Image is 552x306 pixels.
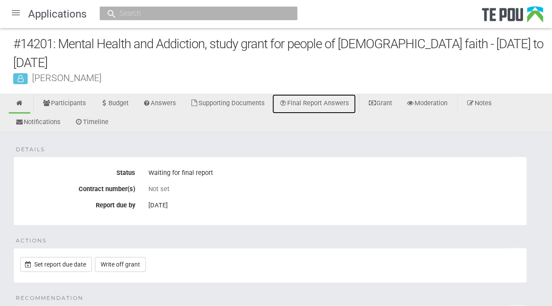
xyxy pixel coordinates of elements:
label: Status [14,166,142,177]
input: Search [117,9,271,18]
div: [PERSON_NAME] [13,73,552,82]
a: Write off grant [95,257,146,272]
a: Participants [36,94,93,114]
div: [DATE] [148,198,520,213]
label: Report due by [14,198,142,209]
a: Supporting Documents [184,94,271,114]
span: Actions [16,237,47,245]
div: Waiting for final report [148,166,520,181]
a: Final Report Answers [272,94,356,114]
a: Budget [94,94,135,114]
a: Notifications [9,113,67,132]
a: Grant [361,94,399,114]
span: Recommendation [16,294,83,302]
a: Timeline [68,113,115,132]
label: Contract number(s) [14,182,142,193]
div: Not set [148,185,520,193]
a: Moderation [400,94,454,114]
span: Details [16,146,45,153]
a: Answers [136,94,183,114]
a: Notes [460,94,498,114]
a: Set report due date [20,257,92,272]
div: #14201: Mental Health and Addiction, study grant for people of [DEMOGRAPHIC_DATA] faith - [DATE] ... [13,35,552,72]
